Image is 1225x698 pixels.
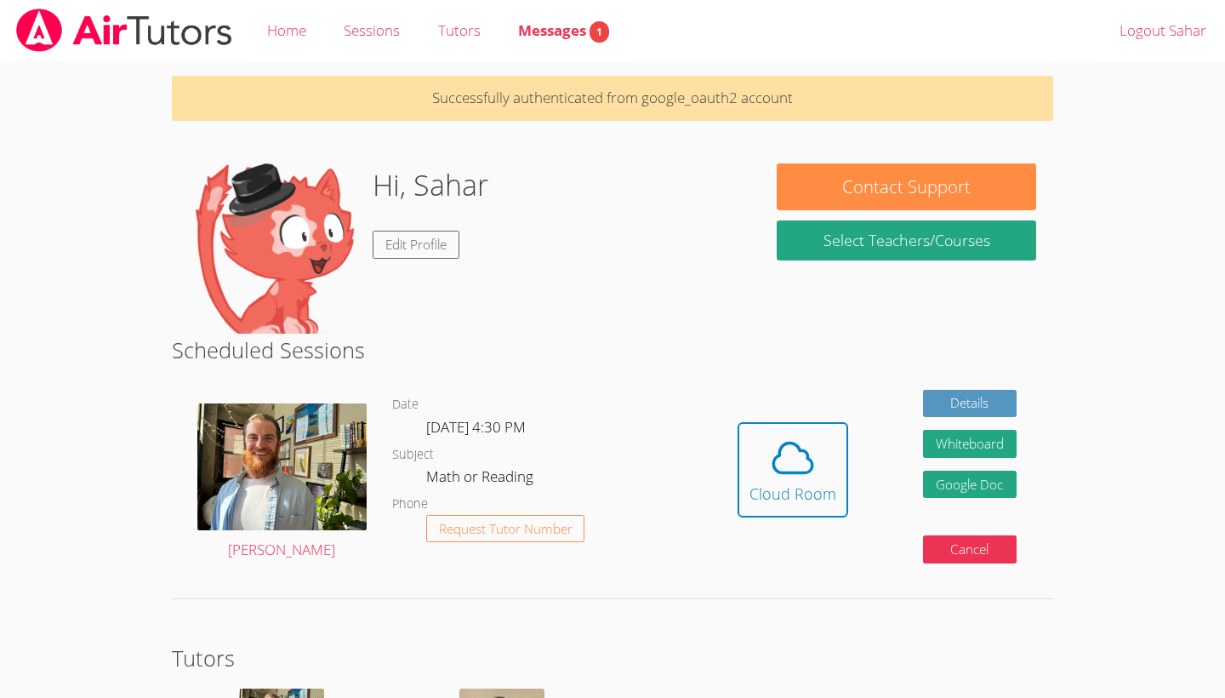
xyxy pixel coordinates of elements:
[426,417,526,437] span: [DATE] 4:30 PM
[923,471,1017,499] a: Google Doc
[373,231,459,259] a: Edit Profile
[426,515,585,543] button: Request Tutor Number
[923,390,1017,418] a: Details
[590,21,609,43] span: 1
[197,403,367,563] a: [PERSON_NAME]
[518,20,609,40] span: Messages
[392,494,428,515] dt: Phone
[923,430,1017,458] button: Whiteboard
[197,403,367,530] img: Business%20photo.jpg
[172,334,1054,366] h2: Scheduled Sessions
[392,394,419,415] dt: Date
[14,9,234,52] img: airtutors_banner-c4298cdbf04f3fff15de1276eac7730deb9818008684d7c2e4769d2f7ddbe033.png
[923,535,1017,564] button: Cancel
[749,482,836,506] div: Cloud Room
[172,76,1054,121] p: Successfully authenticated from google_oauth2 account
[373,163,488,207] h1: Hi, Sahar
[392,444,434,466] dt: Subject
[189,163,359,334] img: default.png
[426,465,537,494] dd: Math or Reading
[439,523,573,535] span: Request Tutor Number
[777,163,1035,210] button: Contact Support
[172,642,1054,674] h2: Tutors
[738,422,848,518] button: Cloud Room
[777,220,1035,260] a: Select Teachers/Courses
